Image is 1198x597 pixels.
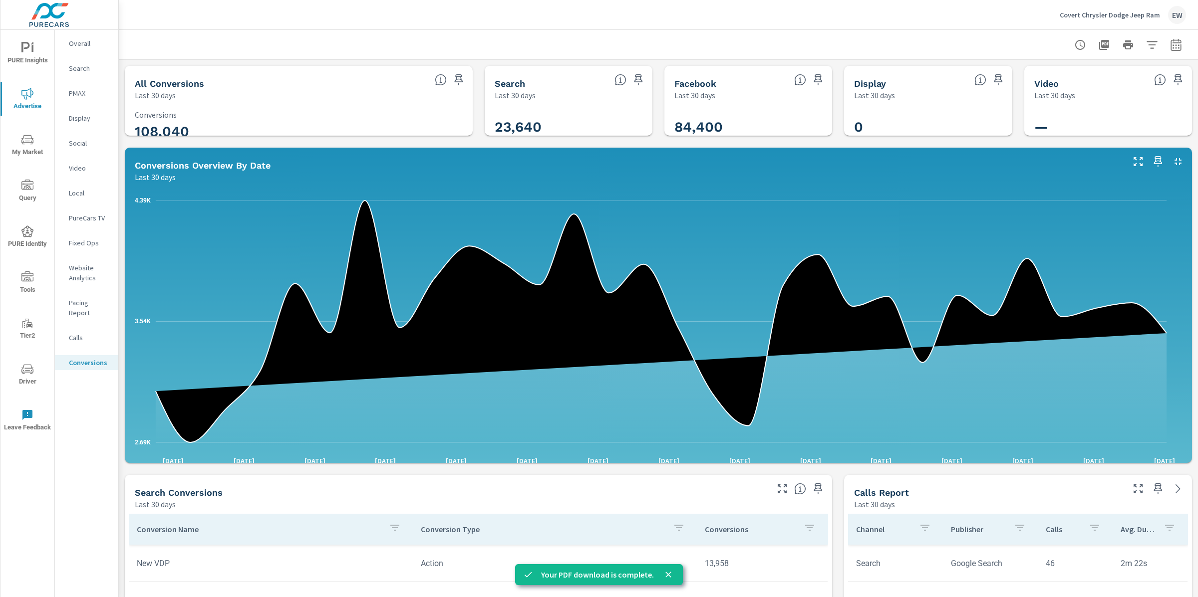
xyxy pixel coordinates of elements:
[69,113,110,123] p: Display
[854,78,886,89] h5: Display
[69,88,110,98] p: PMAX
[495,119,642,136] h3: 23,640
[854,487,909,498] h5: Calls Report
[1121,524,1156,534] p: Avg. Duration
[1034,119,1182,136] h3: —
[1170,72,1186,88] span: Save this to your personalized report
[943,551,1038,576] td: Google Search
[810,481,826,497] span: Save this to your personalized report
[413,551,697,576] td: Action
[69,188,110,198] p: Local
[1034,78,1059,89] h5: Video
[55,355,118,370] div: Conversions
[674,89,715,101] p: Last 30 days
[55,61,118,76] div: Search
[55,186,118,200] div: Local
[1060,10,1160,19] p: Covert Chrysler Dodge Jeep Ram
[135,197,151,204] text: 4.39K
[864,456,898,466] p: [DATE]
[848,551,943,576] td: Search
[368,456,403,466] p: [DATE]
[55,86,118,101] div: PMAX
[1147,456,1182,466] p: [DATE]
[697,551,828,576] td: 13,958
[227,456,262,466] p: [DATE]
[3,271,51,296] span: Tools
[135,110,463,119] p: Conversions
[55,295,118,320] div: Pacing Report
[3,409,51,433] span: Leave Feedback
[421,524,665,534] p: Conversion Type
[3,42,51,66] span: PURE Insights
[69,163,110,173] p: Video
[1142,35,1162,55] button: Apply Filters
[674,119,822,136] h3: 84,400
[55,36,118,51] div: Overall
[55,161,118,176] div: Video
[1170,154,1186,170] button: Minimize Widget
[135,318,151,325] text: 3.54K
[3,363,51,388] span: Driver
[951,524,1006,534] p: Publisher
[135,498,176,510] p: Last 30 days
[3,317,51,342] span: Tier2
[541,569,654,581] p: Your PDF download is complete.
[581,456,615,466] p: [DATE]
[0,30,54,443] div: nav menu
[3,225,51,250] span: PURE Identity
[298,456,332,466] p: [DATE]
[1076,456,1111,466] p: [DATE]
[55,136,118,151] div: Social
[495,89,536,101] p: Last 30 days
[451,72,467,88] span: Save this to your personalized report
[3,88,51,112] span: Advertise
[69,358,110,368] p: Conversions
[1034,89,1075,101] p: Last 30 days
[135,160,271,171] h5: Conversions Overview By Date
[1154,74,1166,86] span: Video Conversions include Actions, Leads and Unmapped Conversions
[55,330,118,345] div: Calls
[1005,456,1040,466] p: [DATE]
[69,238,110,248] p: Fixed Ops
[69,213,110,223] p: PureCars TV
[974,74,986,86] span: Display Conversions include Actions, Leads and Unmapped Conversions
[1118,35,1138,55] button: Print Report
[854,89,895,101] p: Last 30 days
[1150,481,1166,497] span: Save this to your personalized report
[810,72,826,88] span: Save this to your personalized report
[651,456,686,466] p: [DATE]
[69,298,110,318] p: Pacing Report
[135,487,223,498] h5: Search Conversions
[69,63,110,73] p: Search
[794,483,806,495] span: Search Conversions include Actions, Leads and Unmapped Conversions
[156,456,191,466] p: [DATE]
[69,138,110,148] p: Social
[774,481,790,497] button: Make Fullscreen
[1130,481,1146,497] button: Make Fullscreen
[614,74,626,86] span: Search Conversions include Actions, Leads and Unmapped Conversions.
[1130,154,1146,170] button: Make Fullscreen
[793,456,828,466] p: [DATE]
[69,263,110,283] p: Website Analytics
[135,89,176,101] p: Last 30 days
[439,456,474,466] p: [DATE]
[135,171,176,183] p: Last 30 days
[1038,551,1113,576] td: 46
[854,498,895,510] p: Last 30 days
[662,568,675,581] button: close
[55,210,118,225] div: PureCars TV
[854,119,1002,136] h3: 0
[435,74,447,86] span: All Conversions include Actions, Leads and Unmapped Conversions
[55,260,118,285] div: Website Analytics
[3,134,51,158] span: My Market
[3,180,51,204] span: Query
[495,78,525,89] h5: Search
[1094,35,1114,55] button: "Export Report to PDF"
[55,111,118,126] div: Display
[722,456,757,466] p: [DATE]
[1113,551,1188,576] td: 2m 22s
[934,456,969,466] p: [DATE]
[69,333,110,343] p: Calls
[129,551,413,576] td: New VDP
[674,78,716,89] h5: Facebook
